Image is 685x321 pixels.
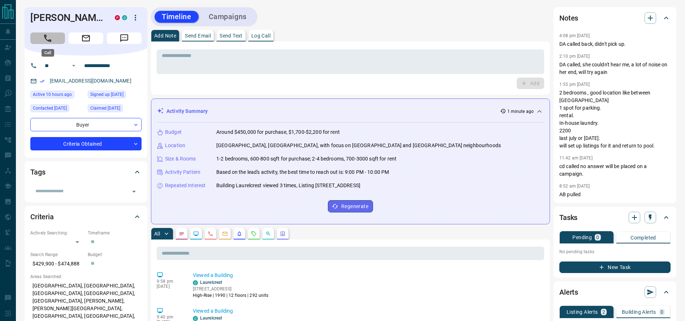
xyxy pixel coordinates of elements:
[201,11,254,23] button: Campaigns
[30,258,84,270] p: $429,900 - $474,888
[154,33,176,38] p: Add Note
[630,235,656,240] p: Completed
[155,11,199,23] button: Timeline
[166,107,208,115] p: Activity Summary
[193,280,198,285] div: condos.ca
[90,105,120,112] span: Claimed [DATE]
[115,15,120,20] div: property.ca
[328,200,373,212] button: Regenerate
[30,32,65,44] span: Call
[559,40,671,48] p: DA called back, didn't pick up.
[69,61,78,70] button: Open
[559,163,671,178] p: cd called no answer will be placed on a campaign.
[216,168,389,176] p: Based on the lead's activity, the best time to reach out is: 9:00 PM - 10:00 PM
[559,212,577,223] h2: Tasks
[216,182,360,189] p: Building Laurelcrest viewed 3 times, Listing [STREET_ADDRESS]
[572,235,592,240] p: Pending
[559,54,590,59] p: 2:10 pm [DATE]
[208,231,213,237] svg: Calls
[559,184,590,189] p: 8:52 am [DATE]
[237,231,242,237] svg: Listing Alerts
[216,155,396,163] p: 1-2 bedrooms, 600-800 sqft for purchase; 2-4 bedrooms, 700-3000 sqft for rent
[40,79,45,84] svg: Email Verified
[559,283,671,301] div: Alerts
[507,108,534,115] p: 1 minute ago
[157,105,544,118] div: Activity Summary1 minute ago
[88,251,142,258] p: Budget:
[216,128,340,136] p: Around $450,000 for purchase, $1,700-$2,200 for rent
[559,286,578,298] h2: Alerts
[30,137,142,150] div: Criteria Obtained
[165,142,185,149] p: Location
[660,309,663,315] p: 0
[30,166,45,178] h2: Tags
[30,163,142,181] div: Tags
[200,316,222,321] a: Laurelcrest
[193,286,269,292] p: [STREET_ADDRESS]
[559,246,671,257] p: No pending tasks
[559,12,578,24] h2: Notes
[179,231,185,237] svg: Notes
[30,104,84,114] div: Tue Aug 19 2025
[193,231,199,237] svg: Lead Browsing Activity
[222,231,228,237] svg: Emails
[107,32,142,44] span: Message
[251,33,270,38] p: Log Call
[193,292,269,299] p: High-Rise | 1990 | 12 floors | 292 units
[30,251,84,258] p: Search Range:
[602,309,605,315] p: 2
[122,15,127,20] div: condos.ca
[596,235,599,240] p: 0
[30,230,84,236] p: Actively Searching:
[559,191,671,198] p: AB pulled
[157,315,182,320] p: 9:40 pm
[567,309,598,315] p: Listing Alerts
[559,33,590,38] p: 4:08 pm [DATE]
[165,128,182,136] p: Budget
[185,33,211,38] p: Send Email
[559,9,671,27] div: Notes
[33,105,67,112] span: Contacted [DATE]
[265,231,271,237] svg: Opportunities
[88,230,142,236] p: Timeframe:
[90,91,123,98] span: Signed up [DATE]
[30,208,142,225] div: Criteria
[42,49,54,57] div: Call
[129,186,139,197] button: Open
[559,155,593,160] p: 11:42 am [DATE]
[193,316,198,321] div: condos.ca
[30,118,142,131] div: Buyer
[193,307,541,315] p: Viewed a Building
[50,78,131,84] a: [EMAIL_ADDRESS][DOMAIN_NAME]
[157,284,182,289] p: [DATE]
[88,104,142,114] div: Mon Jul 22 2024
[88,91,142,101] div: Mon Jul 22 2024
[69,32,103,44] span: Email
[559,209,671,226] div: Tasks
[220,33,243,38] p: Send Text
[165,168,200,176] p: Activity Pattern
[30,211,54,223] h2: Criteria
[30,91,84,101] div: Tue Sep 16 2025
[200,280,222,285] a: Laurelcrest
[559,61,671,76] p: DA called, she couldn't hear me, a lot of noise on her end, will try again
[33,91,72,98] span: Active 10 hours ago
[280,231,286,237] svg: Agent Actions
[30,12,104,23] h1: [PERSON_NAME]
[193,272,541,279] p: Viewed a Building
[157,279,182,284] p: 9:58 pm
[559,261,671,273] button: New Task
[165,182,205,189] p: Repeated Interest
[216,142,501,149] p: [GEOGRAPHIC_DATA], [GEOGRAPHIC_DATA], with focus on [GEOGRAPHIC_DATA] and [GEOGRAPHIC_DATA] neigh...
[559,89,671,150] p: 2 bedrooms , good location like between [GEOGRAPHIC_DATA] 1 spot for parking. rental. In-house la...
[559,82,590,87] p: 1:55 pm [DATE]
[154,231,160,236] p: All
[251,231,257,237] svg: Requests
[165,155,196,163] p: Size & Rooms
[30,273,142,280] p: Areas Searched:
[622,309,656,315] p: Building Alerts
